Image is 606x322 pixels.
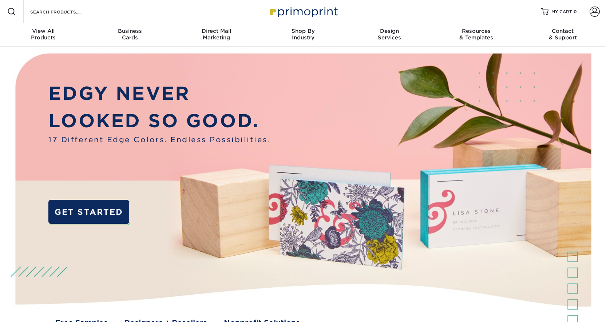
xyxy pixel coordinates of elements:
[260,28,346,34] span: Shop By
[346,23,433,47] a: DesignServices
[267,4,340,19] img: Primoprint
[433,28,519,41] div: & Templates
[87,28,173,34] span: Business
[433,28,519,34] span: Resources
[346,28,433,34] span: Design
[173,28,260,34] span: Direct Mail
[173,23,260,47] a: Direct MailMarketing
[29,7,100,16] input: SEARCH PRODUCTS.....
[551,9,572,15] span: MY CART
[87,23,173,47] a: BusinessCards
[87,28,173,41] div: Cards
[519,23,606,47] a: Contact& Support
[48,135,270,146] span: 17 Different Edge Colors. Endless Possibilities.
[346,28,433,41] div: Services
[260,23,346,47] a: Shop ByIndustry
[260,28,346,41] div: Industry
[519,28,606,41] div: & Support
[48,80,270,107] p: EDGY NEVER
[48,200,129,224] a: GET STARTED
[519,28,606,34] span: Contact
[173,28,260,41] div: Marketing
[574,9,577,14] span: 0
[48,107,270,135] p: LOOKED SO GOOD.
[433,23,519,47] a: Resources& Templates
